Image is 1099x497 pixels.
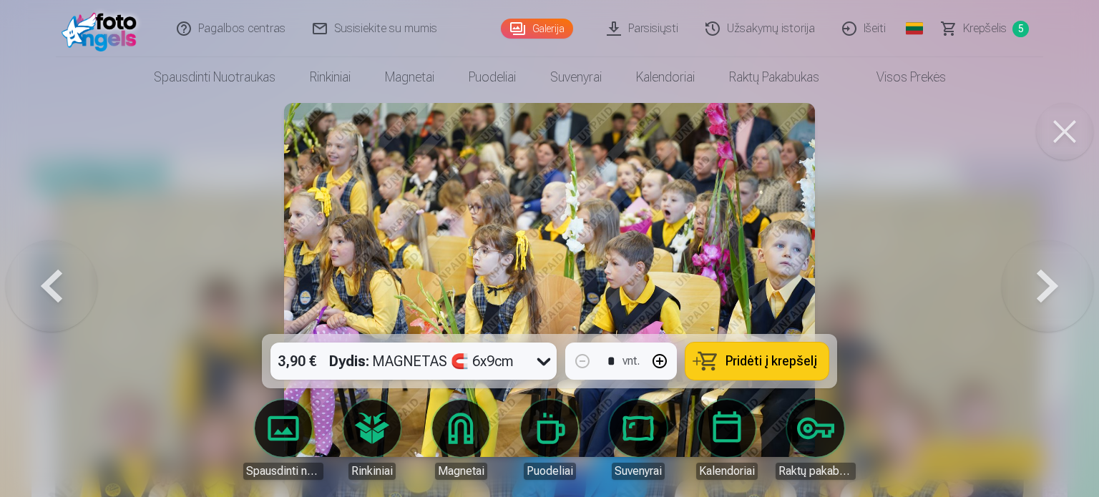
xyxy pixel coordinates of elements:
[243,400,323,480] a: Spausdinti nuotraukas
[685,343,829,380] button: Pridėti į krepšelį
[62,6,144,51] img: /fa2
[726,355,817,368] span: Pridėti į krepšelį
[509,400,590,480] a: Puodeliai
[622,353,640,370] div: vnt.
[451,57,533,97] a: Puodeliai
[836,57,963,97] a: Visos prekės
[776,463,856,480] div: Raktų pakabukas
[619,57,712,97] a: Kalendoriai
[696,463,758,480] div: Kalendoriai
[435,463,487,480] div: Magnetai
[368,57,451,97] a: Magnetai
[329,351,369,371] strong: Dydis :
[329,343,514,380] div: MAGNETAS 🧲 6x9cm
[137,57,293,97] a: Spausdinti nuotraukas
[270,343,323,380] div: 3,90 €
[524,463,576,480] div: Puodeliai
[243,463,323,480] div: Spausdinti nuotraukas
[612,463,665,480] div: Suvenyrai
[712,57,836,97] a: Raktų pakabukas
[598,400,678,480] a: Suvenyrai
[501,19,573,39] a: Galerija
[687,400,767,480] a: Kalendoriai
[776,400,856,480] a: Raktų pakabukas
[293,57,368,97] a: Rinkiniai
[348,463,396,480] div: Rinkiniai
[332,400,412,480] a: Rinkiniai
[421,400,501,480] a: Magnetai
[963,20,1007,37] span: Krepšelis
[533,57,619,97] a: Suvenyrai
[1012,21,1029,37] span: 5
